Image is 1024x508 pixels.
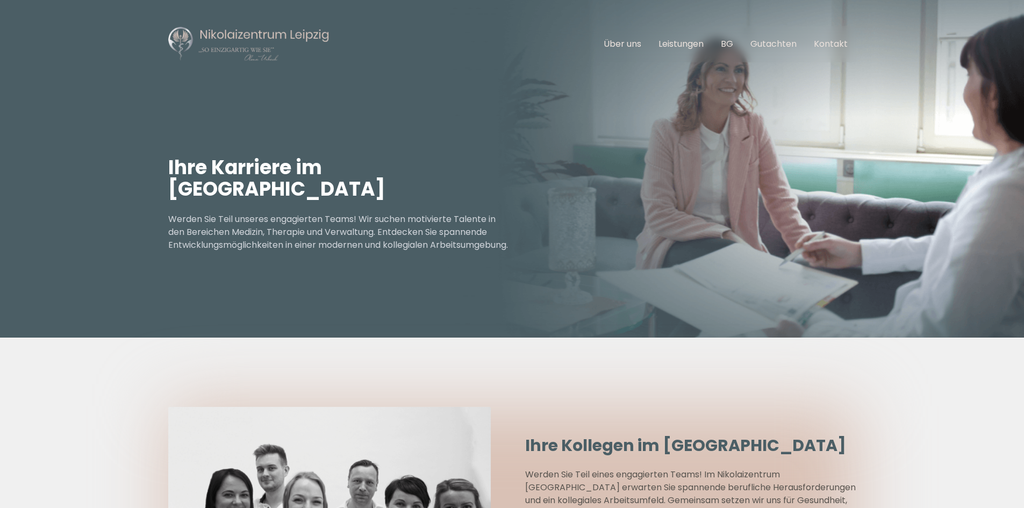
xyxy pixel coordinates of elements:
[525,436,856,455] h2: Ihre Kollegen im [GEOGRAPHIC_DATA]
[168,157,512,200] h1: Ihre Karriere im [GEOGRAPHIC_DATA]
[604,38,641,50] a: Über uns
[168,213,512,252] p: Werden Sie Teil unseres engagierten Teams! Wir suchen motivierte Talente in den Bereichen Medizin...
[658,38,704,50] a: Leistungen
[168,26,330,62] img: Nikolaizentrum Leipzig Logo
[750,38,797,50] a: Gutachten
[814,38,848,50] a: Kontakt
[721,38,733,50] a: BG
